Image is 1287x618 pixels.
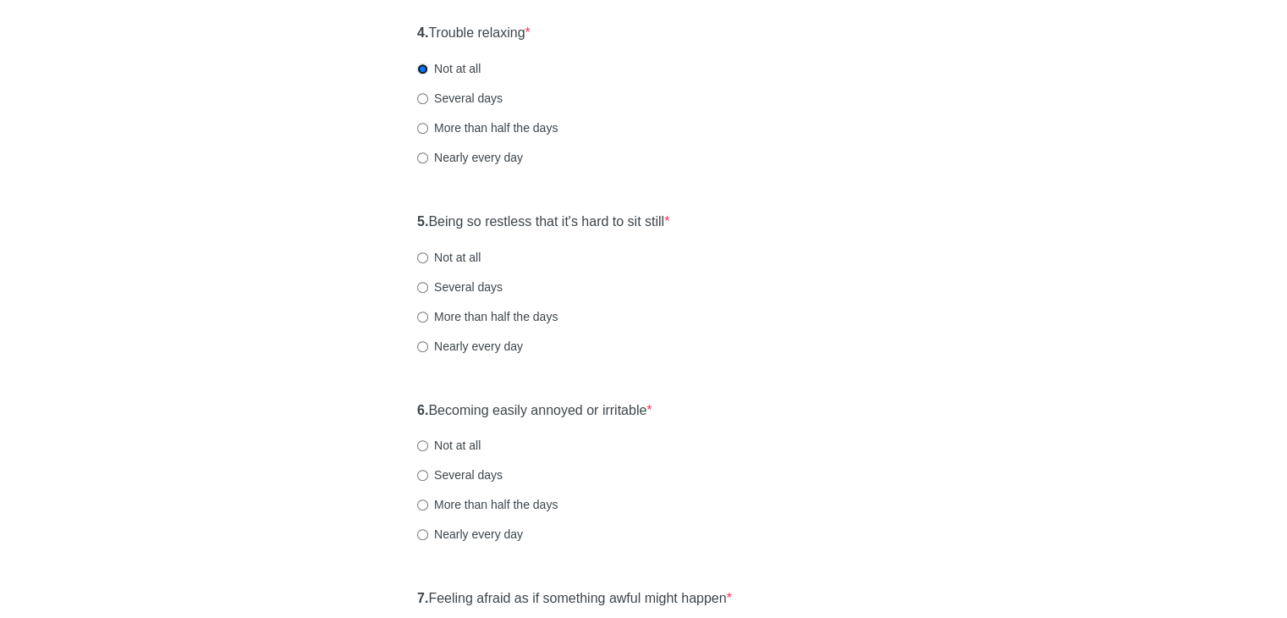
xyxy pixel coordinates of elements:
[417,25,428,40] strong: 4.
[417,149,523,166] label: Nearly every day
[417,252,428,263] input: Not at all
[417,279,503,295] label: Several days
[417,437,481,454] label: Not at all
[417,403,428,417] strong: 6.
[417,338,523,355] label: Nearly every day
[417,214,428,229] strong: 5.
[417,312,428,323] input: More than half the days
[417,93,428,104] input: Several days
[417,90,503,107] label: Several days
[417,24,531,43] label: Trouble relaxing
[417,591,428,605] strong: 7.
[417,249,481,266] label: Not at all
[417,282,428,293] input: Several days
[417,526,523,543] label: Nearly every day
[417,440,428,451] input: Not at all
[417,589,732,609] label: Feeling afraid as if something awful might happen
[417,529,428,540] input: Nearly every day
[417,212,669,232] label: Being so restless that it's hard to sit still
[417,466,503,483] label: Several days
[417,123,428,134] input: More than half the days
[417,496,558,513] label: More than half the days
[417,119,558,136] label: More than half the days
[417,470,428,481] input: Several days
[417,401,652,421] label: Becoming easily annoyed or irritable
[417,152,428,163] input: Nearly every day
[417,308,558,325] label: More than half the days
[417,60,481,77] label: Not at all
[417,499,428,510] input: More than half the days
[417,341,428,352] input: Nearly every day
[417,63,428,74] input: Not at all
